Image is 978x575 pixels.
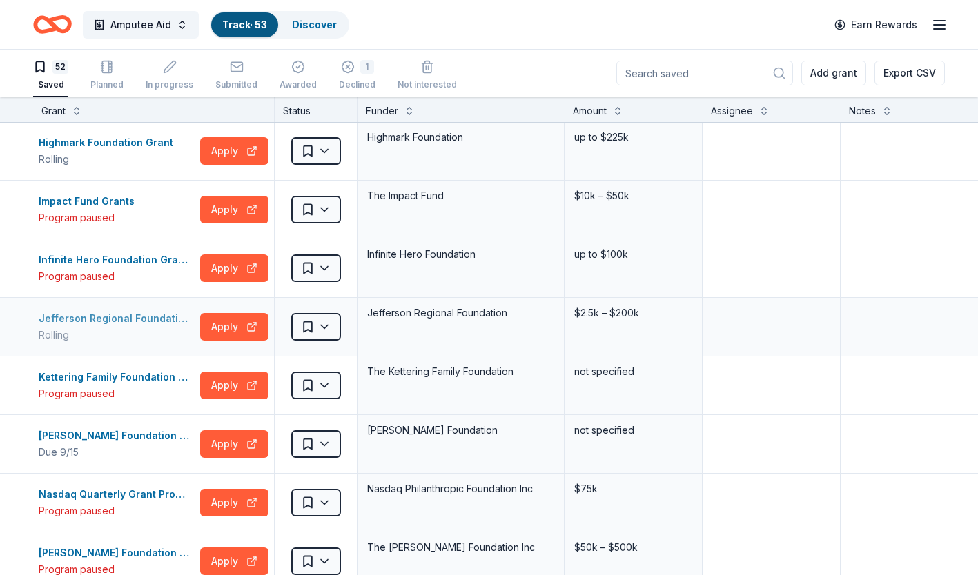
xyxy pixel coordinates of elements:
[39,310,195,327] div: Jefferson Regional Foundation Grants
[222,19,267,30] a: Track· 53
[52,60,68,74] div: 52
[339,79,375,90] div: Declined
[200,254,268,282] button: Apply
[366,479,556,498] div: Nasdaq Philanthropic Foundation Inc
[110,17,171,33] span: Amputee Aid
[215,79,257,90] div: Submitted
[339,54,375,97] button: 1Declined
[616,61,793,85] input: Search saved
[275,97,358,122] div: Status
[366,245,556,264] div: Infinite Hero Foundation
[39,503,195,519] div: Program paused
[801,61,866,85] button: Add grant
[360,60,374,74] div: 1
[573,479,694,498] div: $75k
[39,486,195,503] div: Nasdaq Quarterly Grant Program
[366,303,556,323] div: Jefferson Regional Foundation
[39,252,195,268] div: Infinite Hero Foundation Grant Program
[39,193,195,226] button: Impact Fund GrantsProgram paused
[39,327,195,343] div: Rolling
[39,268,195,285] div: Program paused
[366,538,556,557] div: The [PERSON_NAME] Foundation Inc
[200,489,268,516] button: Apply
[39,369,195,385] div: Kettering Family Foundation Grant
[83,11,199,39] button: Amputee Aid
[573,362,694,381] div: not specified
[39,310,195,343] button: Jefferson Regional Foundation GrantsRolling
[39,134,179,151] div: Highmark Foundation Grant
[39,427,195,444] div: [PERSON_NAME] Foundation Grant
[366,103,398,119] div: Funder
[200,137,268,165] button: Apply
[398,79,457,90] div: Not interested
[39,210,140,226] div: Program paused
[573,103,607,119] div: Amount
[39,486,195,519] button: Nasdaq Quarterly Grant ProgramProgram paused
[711,103,753,119] div: Assignee
[573,245,694,264] div: up to $100k
[200,313,268,341] button: Apply
[573,186,694,205] div: $10k – $50k
[90,54,124,97] button: Planned
[398,54,457,97] button: Not interested
[215,54,257,97] button: Submitted
[366,362,556,381] div: The Kettering Family Foundation
[33,79,68,90] div: Saved
[146,54,193,97] button: In progress
[39,151,179,168] div: Rolling
[41,103,66,119] div: Grant
[573,128,694,147] div: up to $225k
[280,54,317,97] button: Awarded
[210,11,349,39] button: Track· 53Discover
[33,54,68,97] button: 52Saved
[39,385,195,402] div: Program paused
[366,421,556,440] div: [PERSON_NAME] Foundation
[292,19,337,30] a: Discover
[146,79,193,90] div: In progress
[849,103,876,119] div: Notes
[366,186,556,205] div: The Impact Fund
[573,421,694,440] div: not specified
[280,79,317,90] div: Awarded
[39,252,195,285] button: Infinite Hero Foundation Grant ProgramProgram paused
[33,8,72,41] a: Home
[200,430,268,458] button: Apply
[200,196,268,223] button: Apply
[874,61,945,85] button: Export CSV
[39,369,195,402] button: Kettering Family Foundation GrantProgram paused
[39,134,195,168] button: Highmark Foundation GrantRolling
[366,128,556,147] div: Highmark Foundation
[39,545,195,561] div: [PERSON_NAME] Foundation Grant
[39,193,140,210] div: Impact Fund Grants
[90,79,124,90] div: Planned
[573,538,694,557] div: $50k – $500k
[39,444,195,461] div: Due 9/15
[39,427,195,461] button: [PERSON_NAME] Foundation GrantDue 9/15
[200,372,268,399] button: Apply
[573,303,694,323] div: $2.5k – $200k
[826,12,926,37] a: Earn Rewards
[200,547,268,575] button: Apply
